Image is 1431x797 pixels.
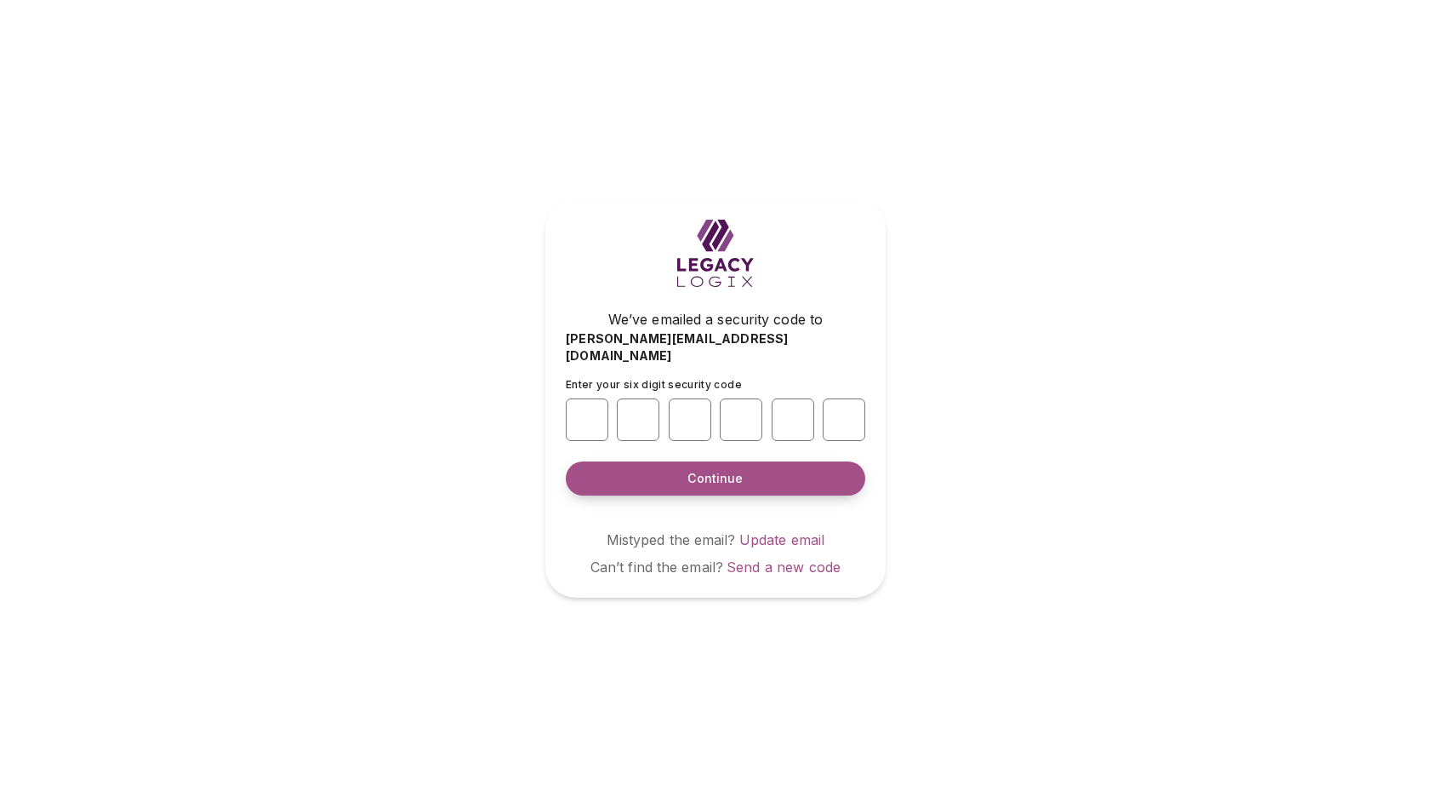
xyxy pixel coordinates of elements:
[687,470,743,487] span: Continue
[566,462,865,496] button: Continue
[566,378,742,391] span: Enter your six digit security code
[566,330,865,364] span: [PERSON_NAME][EMAIL_ADDRESS][DOMAIN_NAME]
[608,309,823,330] span: We’ve emailed a security code to
[607,531,736,548] span: Mistyped the email?
[739,531,825,548] a: Update email
[727,559,841,576] a: Send a new code
[590,559,723,576] span: Can’t find the email?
